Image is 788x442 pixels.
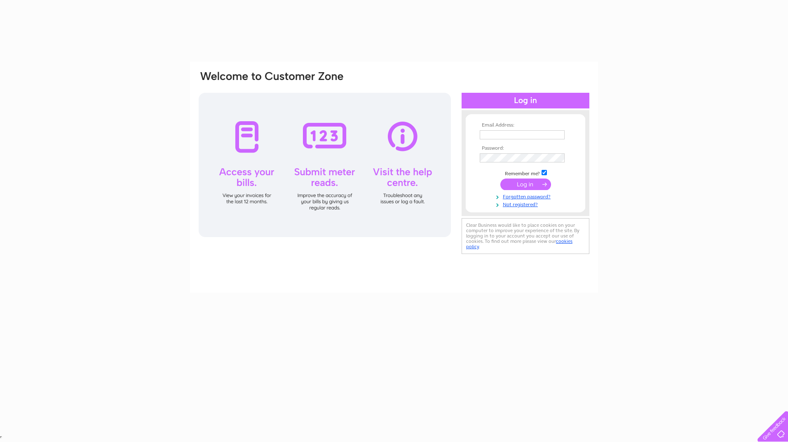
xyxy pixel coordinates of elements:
[500,179,551,190] input: Submit
[480,192,573,200] a: Forgotten password?
[478,146,573,151] th: Password:
[478,169,573,177] td: Remember me?
[478,122,573,128] th: Email Address:
[466,238,572,249] a: cookies policy
[462,218,589,254] div: Clear Business would like to place cookies on your computer to improve your experience of the sit...
[480,200,573,208] a: Not registered?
